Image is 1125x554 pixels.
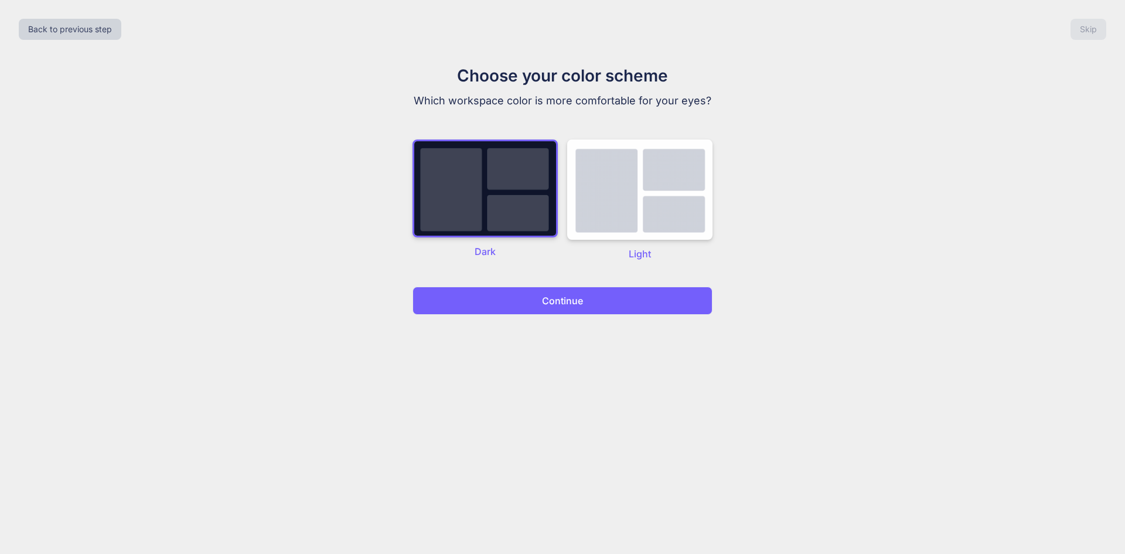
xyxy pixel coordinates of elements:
img: dark [412,140,558,237]
button: Continue [412,287,712,315]
button: Back to previous step [19,19,121,40]
p: Light [567,247,712,261]
p: Dark [412,244,558,259]
button: Skip [1071,19,1106,40]
p: Continue [542,294,583,308]
h1: Choose your color scheme [366,63,759,88]
img: dark [567,140,712,240]
p: Which workspace color is more comfortable for your eyes? [366,93,759,109]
